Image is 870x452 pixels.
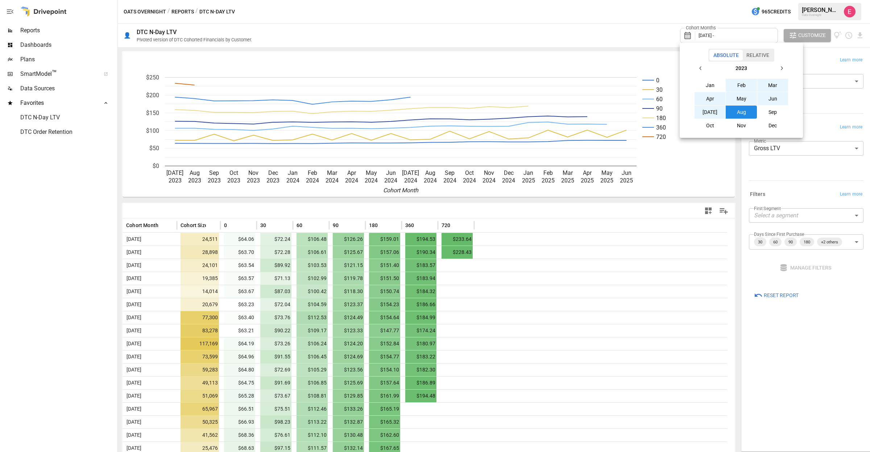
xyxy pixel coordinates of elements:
[757,119,788,132] button: Dec
[695,106,726,119] button: [DATE]
[757,92,788,105] button: Jun
[707,62,775,75] button: 2023
[709,50,743,61] button: Absolute
[695,119,726,132] button: Oct
[726,119,757,132] button: Nov
[757,106,788,119] button: Sep
[726,106,757,119] button: Aug
[726,92,757,105] button: May
[695,92,726,105] button: Apr
[742,50,773,61] button: Relative
[695,79,726,92] button: Jan
[757,79,788,92] button: Mar
[726,79,757,92] button: Feb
